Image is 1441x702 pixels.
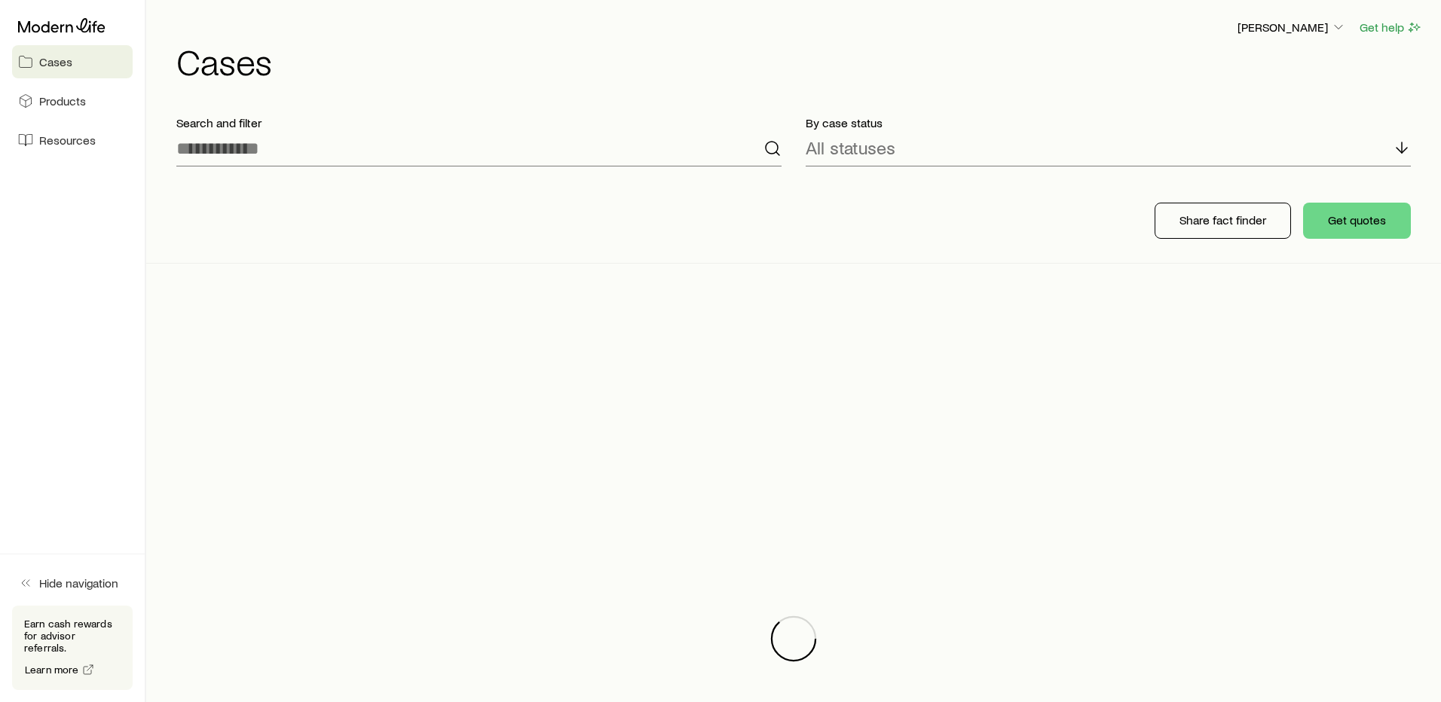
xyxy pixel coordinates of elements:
button: Get quotes [1303,203,1411,239]
p: Search and filter [176,115,782,130]
button: Hide navigation [12,566,133,600]
span: Resources [39,133,96,148]
a: Products [12,84,133,118]
div: Earn cash rewards for advisor referrals.Learn more [12,606,133,690]
a: Resources [12,124,133,157]
button: Get help [1359,19,1423,36]
p: Share fact finder [1179,212,1266,227]
span: Cases [39,54,72,69]
p: All statuses [806,137,895,158]
p: Earn cash rewards for advisor referrals. [24,618,121,654]
p: By case status [806,115,1411,130]
p: [PERSON_NAME] [1238,20,1346,35]
span: Learn more [25,664,79,675]
button: Share fact finder [1155,203,1291,239]
h1: Cases [176,43,1423,79]
span: Products [39,93,86,108]
span: Hide navigation [39,575,118,591]
button: [PERSON_NAME] [1237,19,1347,37]
a: Cases [12,45,133,78]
